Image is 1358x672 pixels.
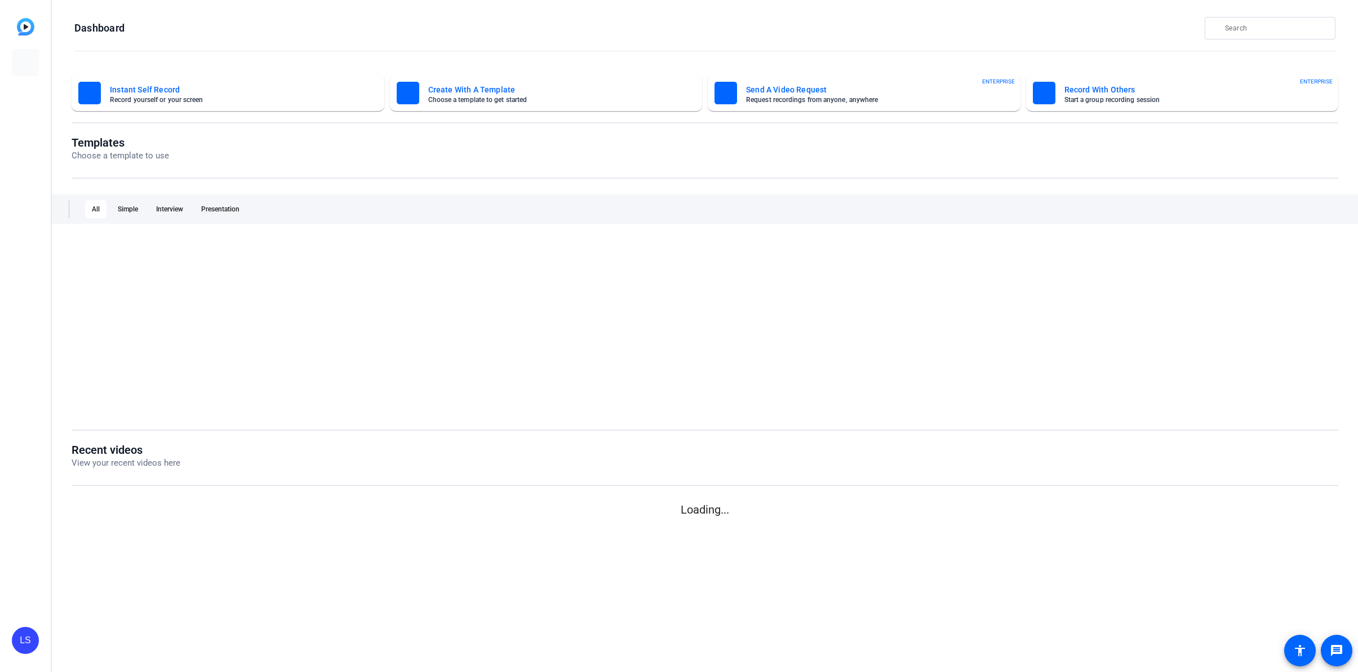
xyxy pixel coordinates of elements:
div: Interview [149,200,190,218]
button: Create With A TemplateChoose a template to get started [390,75,703,111]
span: ENTERPRISE [1300,77,1333,86]
mat-card-title: Record With Others [1064,83,1314,96]
button: Send A Video RequestRequest recordings from anyone, anywhereENTERPRISE [708,75,1020,111]
mat-icon: accessibility [1293,644,1307,657]
p: View your recent videos here [72,457,180,470]
mat-card-title: Create With A Template [428,83,678,96]
mat-card-subtitle: Record yourself or your screen [110,96,360,103]
span: ENTERPRISE [982,77,1015,86]
div: Presentation [194,200,246,218]
mat-card-title: Instant Self Record [110,83,360,96]
mat-icon: message [1330,644,1343,657]
input: Search [1225,21,1326,35]
p: Loading... [72,501,1338,518]
mat-card-subtitle: Start a group recording session [1064,96,1314,103]
div: Simple [111,200,145,218]
mat-card-subtitle: Request recordings from anyone, anywhere [746,96,996,103]
button: Record With OthersStart a group recording sessionENTERPRISE [1026,75,1339,111]
button: Instant Self RecordRecord yourself or your screen [72,75,384,111]
h1: Templates [72,136,169,149]
p: Choose a template to use [72,149,169,162]
img: blue-gradient.svg [17,18,34,36]
h1: Dashboard [74,21,125,35]
div: All [85,200,106,218]
div: LS [12,627,39,654]
mat-card-title: Send A Video Request [746,83,996,96]
h1: Recent videos [72,443,180,457]
mat-card-subtitle: Choose a template to get started [428,96,678,103]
